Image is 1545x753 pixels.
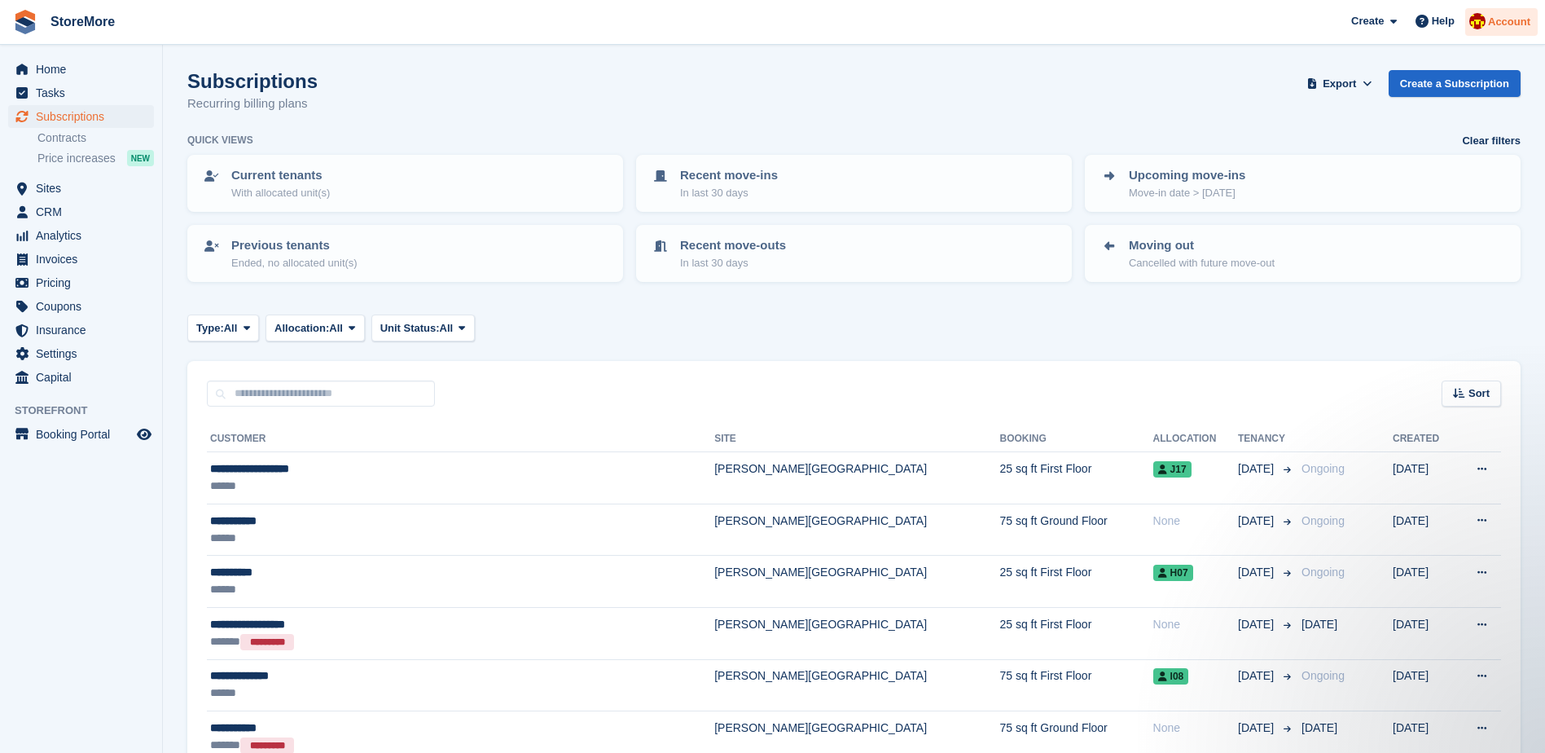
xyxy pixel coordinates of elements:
button: Allocation: All [266,315,365,341]
th: Customer [207,426,714,452]
a: menu [8,248,154,271]
th: Tenancy [1238,426,1295,452]
span: Ongoing [1301,669,1345,682]
span: Ongoing [1301,514,1345,527]
span: [DATE] [1301,618,1337,631]
span: Allocation: [274,320,329,337]
span: Type: [196,320,224,337]
th: Site [714,426,999,452]
span: Sort [1468,385,1490,402]
td: [PERSON_NAME][GEOGRAPHIC_DATA] [714,556,999,608]
a: menu [8,423,154,446]
a: Recent move-ins In last 30 days [638,156,1070,210]
a: Price increases NEW [37,149,154,167]
p: Cancelled with future move-out [1129,255,1275,271]
span: [DATE] [1238,460,1277,478]
a: menu [8,295,154,318]
span: Analytics [36,224,134,247]
a: Contracts [37,130,154,146]
th: Booking [999,426,1152,452]
span: Sites [36,177,134,200]
img: stora-icon-8386f47178a22dfd0bd8f6a31ec36ba5ce8667c1dd55bd0f319d3a0aa187defe.svg [13,10,37,34]
span: Account [1488,14,1530,30]
span: Pricing [36,271,134,294]
td: [DATE] [1393,504,1455,556]
span: Price increases [37,151,116,166]
span: Booking Portal [36,423,134,446]
span: Ongoing [1301,462,1345,475]
a: Create a Subscription [1389,70,1521,97]
span: [DATE] [1238,720,1277,737]
td: [PERSON_NAME][GEOGRAPHIC_DATA] [714,452,999,504]
td: [PERSON_NAME][GEOGRAPHIC_DATA] [714,607,999,659]
td: [PERSON_NAME][GEOGRAPHIC_DATA] [714,659,999,711]
button: Unit Status: All [371,315,475,341]
a: Preview store [134,425,154,444]
h6: Quick views [187,133,253,148]
span: [DATE] [1238,616,1277,633]
a: Recent move-outs In last 30 days [638,227,1070,280]
span: Subscriptions [36,105,134,128]
div: None [1153,720,1238,737]
p: Recurring billing plans [187,95,318,113]
a: menu [8,271,154,294]
span: [DATE] [1238,564,1277,581]
a: Moving out Cancelled with future move-out [1086,227,1519,280]
p: Recent move-outs [680,236,786,255]
p: Current tenants [231,166,330,185]
span: CRM [36,200,134,223]
p: Upcoming move-ins [1129,166,1245,185]
p: With allocated unit(s) [231,185,330,201]
a: menu [8,58,154,81]
a: menu [8,342,154,365]
button: Type: All [187,315,259,341]
td: [DATE] [1393,452,1455,504]
div: NEW [127,150,154,166]
span: Tasks [36,81,134,104]
p: Previous tenants [231,236,358,255]
td: [DATE] [1393,556,1455,608]
span: Insurance [36,319,134,341]
span: Create [1351,13,1384,29]
span: Export [1323,76,1356,92]
span: All [329,320,343,337]
td: [DATE] [1393,659,1455,711]
div: None [1153,513,1238,530]
img: Store More Team [1469,13,1486,29]
td: 25 sq ft First Floor [999,607,1152,659]
a: menu [8,200,154,223]
td: 75 sq ft First Floor [999,659,1152,711]
span: Settings [36,342,134,365]
a: Upcoming move-ins Move-in date > [DATE] [1086,156,1519,210]
span: Ongoing [1301,566,1345,579]
p: Move-in date > [DATE] [1129,185,1245,201]
th: Allocation [1153,426,1238,452]
td: 25 sq ft First Floor [999,556,1152,608]
span: Storefront [15,403,162,419]
span: Help [1432,13,1455,29]
p: In last 30 days [680,255,786,271]
td: 25 sq ft First Floor [999,452,1152,504]
span: H07 [1153,565,1193,581]
span: [DATE] [1238,667,1277,685]
span: I08 [1153,668,1189,685]
h1: Subscriptions [187,70,318,92]
span: Unit Status: [380,320,440,337]
span: J17 [1153,461,1192,478]
p: Moving out [1129,236,1275,255]
td: [PERSON_NAME][GEOGRAPHIC_DATA] [714,504,999,556]
a: menu [8,319,154,341]
span: Home [36,58,134,81]
th: Created [1393,426,1455,452]
span: All [440,320,454,337]
span: [DATE] [1238,513,1277,530]
p: Ended, no allocated unit(s) [231,255,358,271]
a: menu [8,224,154,247]
span: Invoices [36,248,134,271]
a: StoreMore [44,8,121,35]
span: Capital [36,366,134,389]
button: Export [1304,70,1376,97]
a: menu [8,105,154,128]
a: menu [8,366,154,389]
div: None [1153,616,1238,633]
